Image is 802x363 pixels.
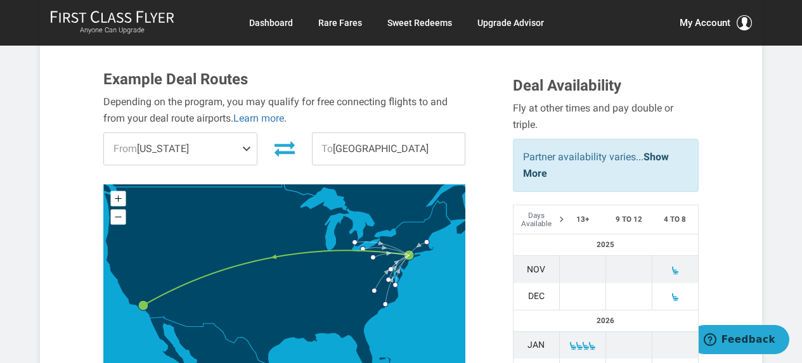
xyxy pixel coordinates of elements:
[392,283,403,288] g: Norfolk
[513,256,559,283] td: Nov
[513,310,698,331] th: 2026
[680,15,752,30] button: My Account
[385,277,396,283] g: Richmond
[372,288,382,293] g: Greensboro
[249,11,293,34] a: Dashboard
[699,325,789,357] iframe: Opens a widget where you can find more information
[605,205,652,234] th: 9 to 12
[382,302,393,307] g: Wilmington
[313,133,465,165] span: [GEOGRAPHIC_DATA]
[104,133,256,165] span: [US_STATE]
[50,26,174,35] small: Anyone Can Upgrade
[103,94,465,126] div: Depending on the program, you may qualify for free connecting flights to and from your deal route...
[513,234,698,255] th: 2025
[267,134,302,162] button: Invert Route Direction
[50,10,174,23] img: First Class Flyer
[352,240,363,245] g: Detroit
[387,11,452,34] a: Sweet Redeems
[103,70,248,88] span: Example Deal Routes
[360,246,371,252] g: Cleveland
[513,283,559,310] td: Dec
[321,143,333,155] span: To
[652,205,698,234] th: 4 to 8
[513,331,559,359] td: Jan
[559,205,605,234] th: 13+
[424,239,435,245] g: Boston
[318,11,362,34] a: Rare Fares
[370,255,381,260] g: Pittsburgh
[513,205,559,234] th: Days Available
[513,77,621,94] span: Deal Availability
[138,300,156,310] g: Los Angeles
[477,11,544,34] a: Upgrade Advisor
[50,10,174,35] a: First Class FlyerAnyone Can Upgrade
[233,112,284,124] a: Learn more
[680,15,730,30] span: My Account
[523,149,689,181] p: Partner availability varies...
[404,250,422,260] g: New York
[113,143,137,155] span: From
[513,100,699,132] div: Fly at other times and pay double or triple.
